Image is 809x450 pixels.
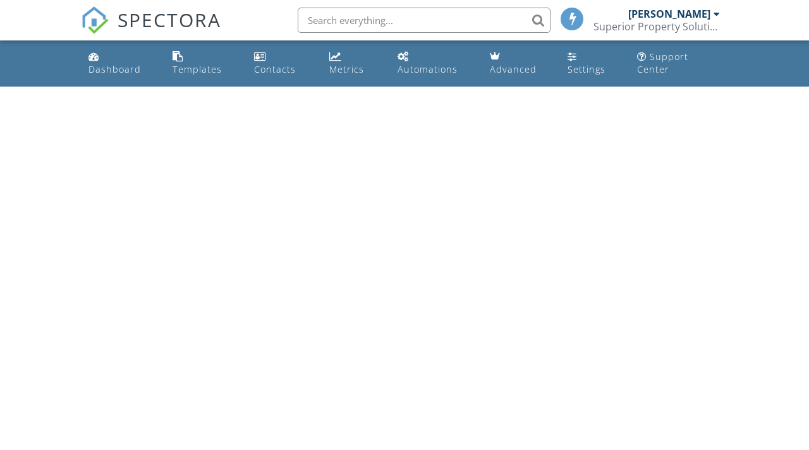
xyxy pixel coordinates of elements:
div: Support Center [637,51,688,75]
div: [PERSON_NAME] [628,8,710,20]
div: Superior Property Solutions [593,20,720,33]
div: Dashboard [88,63,141,75]
div: Settings [568,63,605,75]
a: Advanced [485,46,553,82]
a: Support Center [632,46,726,82]
a: SPECTORA [81,17,221,44]
div: Advanced [490,63,537,75]
span: SPECTORA [118,6,221,33]
a: Contacts [249,46,314,82]
a: Settings [563,46,621,82]
div: Templates [173,63,222,75]
a: Automations (Basic) [392,46,475,82]
a: Templates [167,46,239,82]
a: Dashboard [83,46,157,82]
img: The Best Home Inspection Software - Spectora [81,6,109,34]
div: Automations [398,63,458,75]
input: Search everything... [298,8,550,33]
div: Metrics [329,63,364,75]
a: Metrics [324,46,382,82]
div: Contacts [254,63,296,75]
